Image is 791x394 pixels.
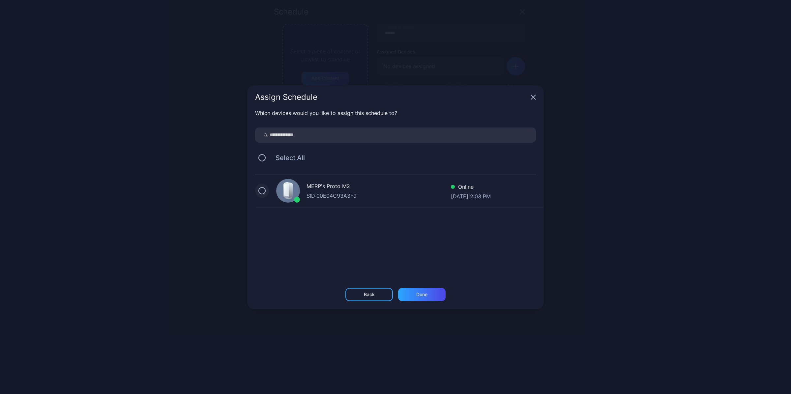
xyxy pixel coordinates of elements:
div: Online [451,183,491,192]
div: Back [364,292,375,297]
div: [DATE] 2:03 PM [451,192,491,199]
button: Done [398,288,446,301]
div: MERP's Proto M2 [307,182,451,192]
span: Select All [269,154,305,162]
div: Assign Schedule [255,93,528,101]
div: Done [416,292,427,297]
button: Back [345,288,393,301]
div: SID: 00E04C93A3F9 [307,192,451,200]
div: Which devices would you like to assign this schedule to? [255,109,536,117]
